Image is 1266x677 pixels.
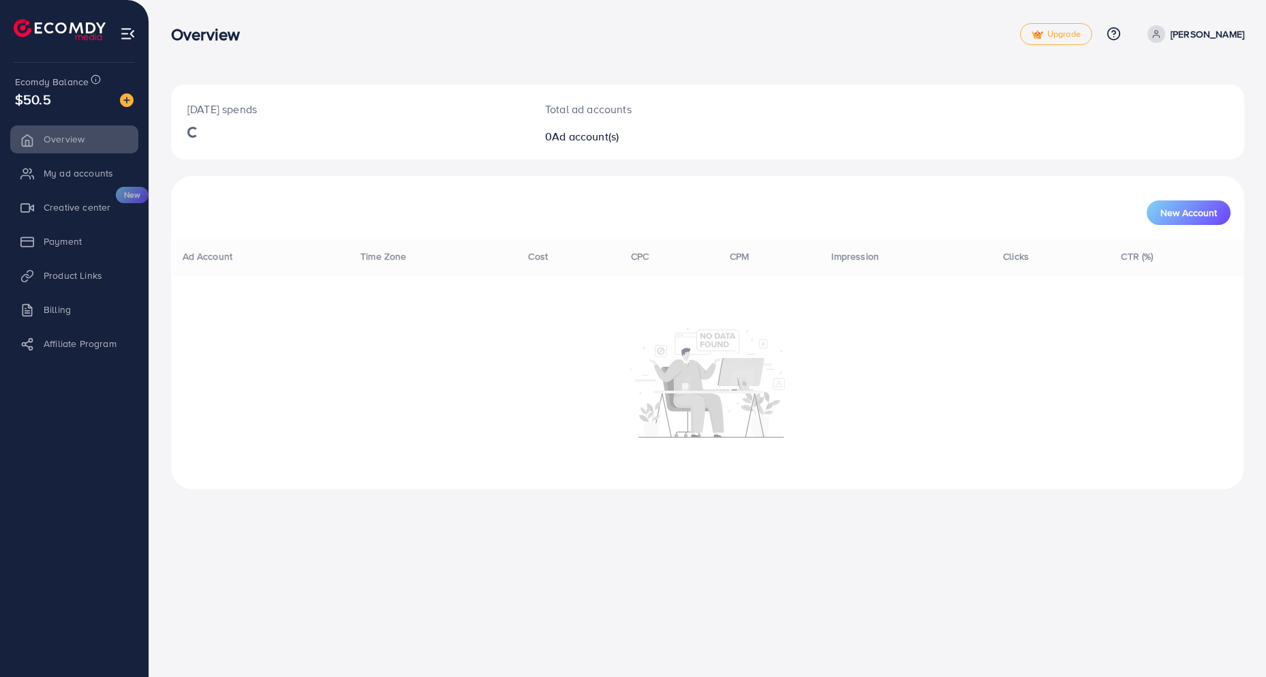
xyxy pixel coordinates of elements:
[14,19,106,40] img: logo
[15,75,89,89] span: Ecomdy Balance
[120,93,134,107] img: image
[1160,208,1217,217] span: New Account
[15,89,51,109] span: $50.5
[1142,25,1244,43] a: [PERSON_NAME]
[1171,26,1244,42] p: [PERSON_NAME]
[1032,30,1043,40] img: tick
[1020,23,1092,45] a: tickUpgrade
[545,101,781,117] p: Total ad accounts
[545,130,781,143] h2: 0
[187,101,512,117] p: [DATE] spends
[120,26,136,42] img: menu
[1032,29,1081,40] span: Upgrade
[552,129,619,144] span: Ad account(s)
[1147,200,1231,225] button: New Account
[171,25,251,44] h3: Overview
